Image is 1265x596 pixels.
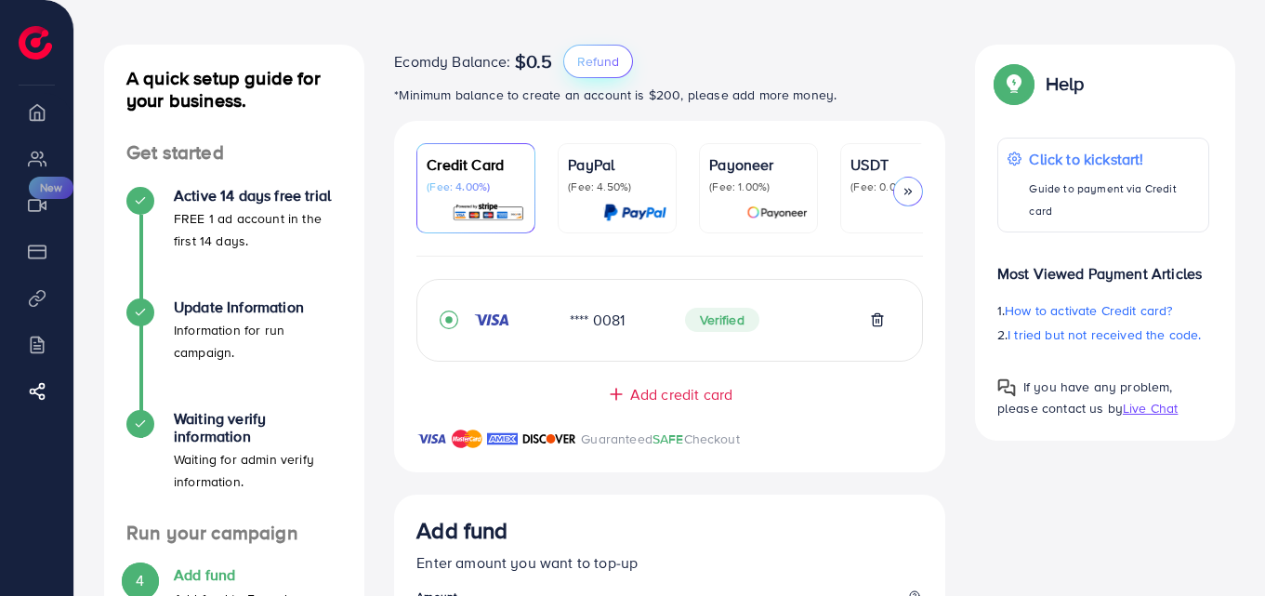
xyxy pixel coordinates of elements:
[581,428,740,450] p: Guaranteed Checkout
[416,551,923,574] p: Enter amount you want to top-up
[997,299,1209,322] p: 1.
[104,522,364,545] h4: Run your campaign
[174,319,342,364] p: Information for run campaign.
[104,141,364,165] h4: Get started
[136,570,144,591] span: 4
[1029,178,1199,222] p: Guide to payment via Credit card
[440,311,458,329] svg: record circle
[19,26,52,60] img: logo
[577,52,619,71] span: Refund
[515,50,553,73] span: $0.5
[1186,512,1251,582] iframe: Chat
[174,566,342,584] h4: Add fund
[709,179,808,194] p: (Fee: 1.00%)
[473,312,510,327] img: credit
[746,202,808,223] img: card
[394,84,945,106] p: *Minimum balance to create an account is $200, please add more money.
[603,202,666,223] img: card
[997,378,1016,397] img: Popup guide
[850,153,949,176] p: USDT
[427,179,525,194] p: (Fee: 4.00%)
[997,67,1031,100] img: Popup guide
[416,517,507,544] h3: Add fund
[652,430,684,448] span: SAFE
[174,410,342,445] h4: Waiting verify information
[452,202,525,223] img: card
[174,298,342,316] h4: Update Information
[685,308,759,332] span: Verified
[568,179,666,194] p: (Fee: 4.50%)
[174,187,342,205] h4: Active 14 days free trial
[416,428,447,450] img: brand
[997,324,1209,346] p: 2.
[427,153,525,176] p: Credit Card
[522,428,576,450] img: brand
[104,187,364,298] li: Active 14 days free trial
[709,153,808,176] p: Payoneer
[1005,301,1172,320] span: How to activate Credit card?
[174,207,342,252] p: FREE 1 ad account in the first 14 days.
[1046,73,1085,95] p: Help
[630,384,732,405] span: Add credit card
[1008,325,1201,344] span: I tried but not received the code.
[104,67,364,112] h4: A quick setup guide for your business.
[487,428,518,450] img: brand
[1029,148,1199,170] p: Click to kickstart!
[997,247,1209,285] p: Most Viewed Payment Articles
[850,179,949,194] p: (Fee: 0.00%)
[563,45,633,78] button: Refund
[104,298,364,410] li: Update Information
[394,50,510,73] span: Ecomdy Balance:
[104,410,364,522] li: Waiting verify information
[452,428,482,450] img: brand
[997,377,1173,417] span: If you have any problem, please contact us by
[568,153,666,176] p: PayPal
[1123,399,1178,417] span: Live Chat
[174,448,342,493] p: Waiting for admin verify information.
